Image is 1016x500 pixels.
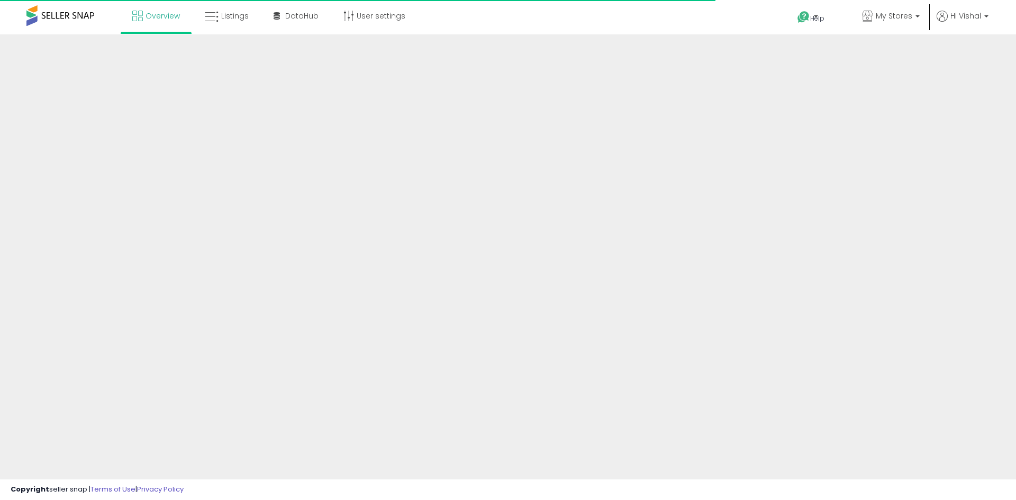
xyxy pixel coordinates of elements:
span: Help [810,14,824,23]
i: Get Help [797,11,810,24]
span: My Stores [876,11,912,21]
a: Help [789,3,845,34]
span: Listings [221,11,249,21]
span: DataHub [285,11,319,21]
span: Overview [146,11,180,21]
a: Hi Vishal [937,11,988,34]
span: Hi Vishal [950,11,981,21]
